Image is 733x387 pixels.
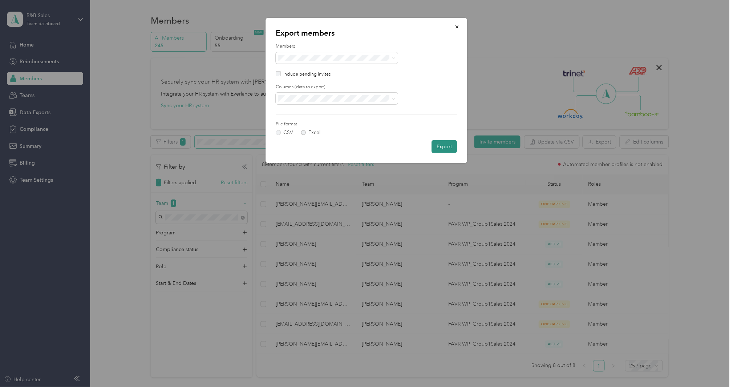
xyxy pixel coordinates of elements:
p: Export members [276,28,457,38]
p: Include pending invites [283,71,331,78]
iframe: Everlance-gr Chat Button Frame [692,346,733,387]
label: Members [276,43,457,50]
button: Export [432,140,457,153]
label: Columns (data to export) [276,84,457,90]
label: Excel [301,130,320,135]
label: CSV [276,130,293,135]
label: File format [276,121,357,128]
